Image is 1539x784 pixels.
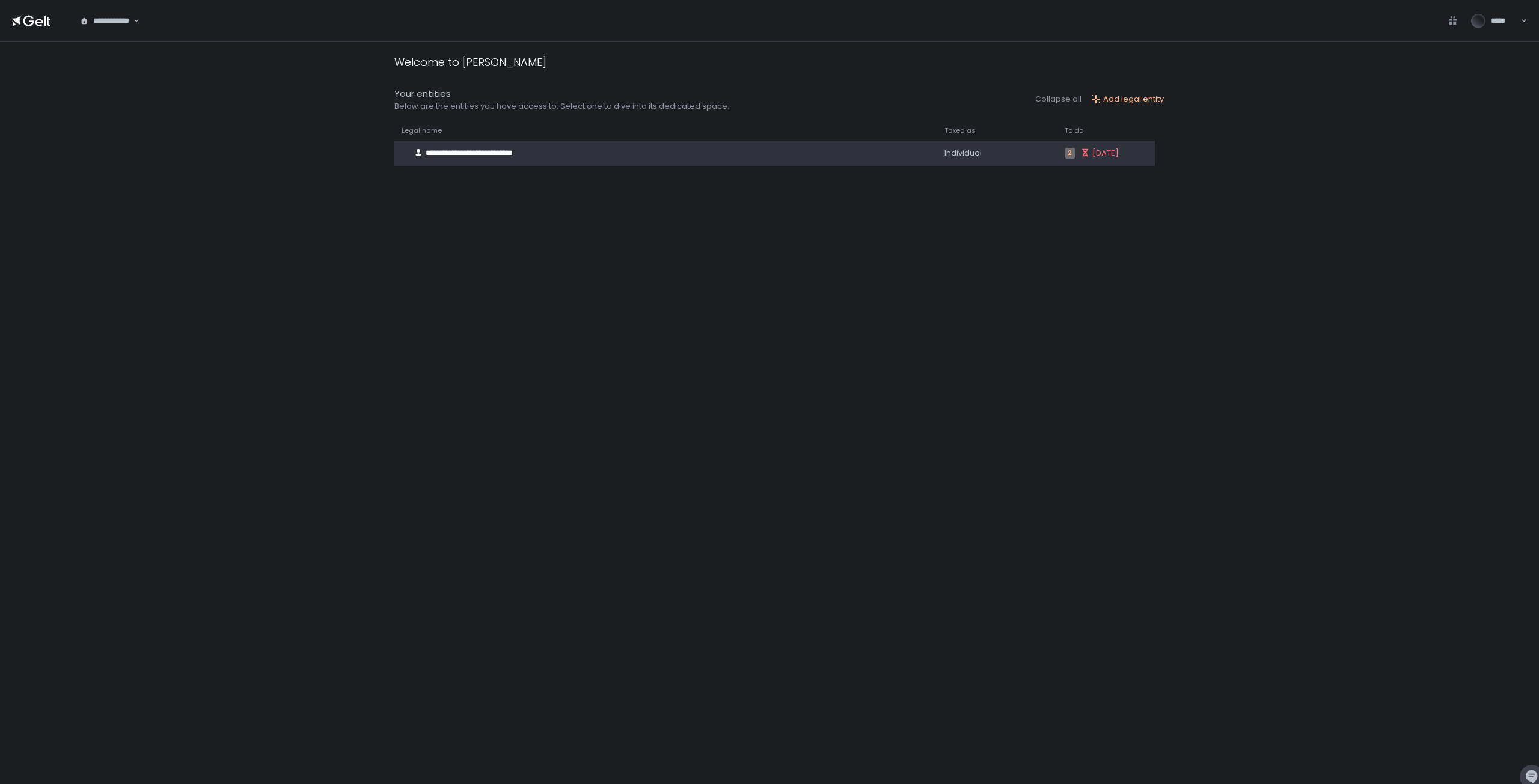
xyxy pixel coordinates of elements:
span: 2 [1065,148,1075,159]
button: Collapse all [1035,94,1082,105]
div: Below are the entities you have access to. Select one to dive into its dedicated space. [394,101,729,112]
div: Welcome to [PERSON_NAME] [394,54,546,70]
span: Legal name [402,126,442,135]
span: [DATE] [1092,148,1119,159]
div: Individual [944,148,1050,159]
span: Taxed as [944,126,976,135]
span: To do [1065,126,1083,135]
input: Search for option [132,15,132,27]
button: Add legal entity [1091,94,1164,105]
div: Search for option [72,8,139,34]
div: Your entities [394,87,729,101]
